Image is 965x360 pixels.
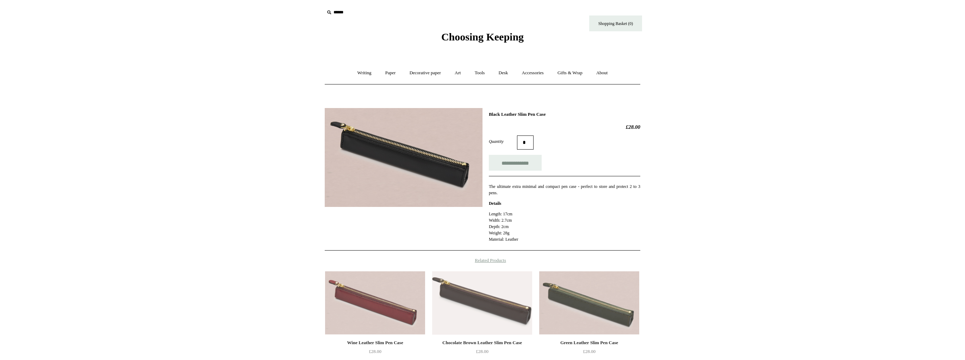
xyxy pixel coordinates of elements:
a: Green Leather Slim Pen Case Green Leather Slim Pen Case [539,271,639,335]
span: The ultimate extra minimal and compact pen case - perfect to store and protect 2 to 3 pens. [489,184,640,195]
span: £28.00 [369,349,381,354]
img: Chocolate Brown Leather Slim Pen Case [432,271,532,335]
img: Black Leather Slim Pen Case [325,108,482,207]
a: Choosing Keeping [441,37,524,42]
div: Chocolate Brown Leather Slim Pen Case [434,339,530,347]
span: £28.00 [583,349,596,354]
a: Decorative paper [403,64,447,82]
div: Green Leather Slim Pen Case [541,339,637,347]
a: Paper [379,64,402,82]
a: Art [448,64,467,82]
a: About [590,64,614,82]
h1: Black Leather Slim Pen Case [489,112,640,117]
h4: Related Products [306,258,659,263]
a: Tools [468,64,491,82]
h2: £28.00 [489,124,640,130]
a: Chocolate Brown Leather Slim Pen Case Chocolate Brown Leather Slim Pen Case [432,271,532,335]
strong: Details [489,201,501,206]
span: £28.00 [476,349,488,354]
a: Wine Leather Slim Pen Case Wine Leather Slim Pen Case [325,271,425,335]
span: Choosing Keeping [441,31,524,43]
img: Wine Leather Slim Pen Case [325,271,425,335]
a: Accessories [516,64,550,82]
a: Desk [492,64,515,82]
label: Quantity [489,138,517,145]
p: Length: 17cm Width: 2.7cm Depth: 2cm Weight: 28g Material: Leather [489,211,640,242]
div: Wine Leather Slim Pen Case [327,339,423,347]
a: Gifts & Wrap [551,64,589,82]
img: Green Leather Slim Pen Case [539,271,639,335]
a: Writing [351,64,378,82]
a: Shopping Basket (0) [589,15,642,31]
